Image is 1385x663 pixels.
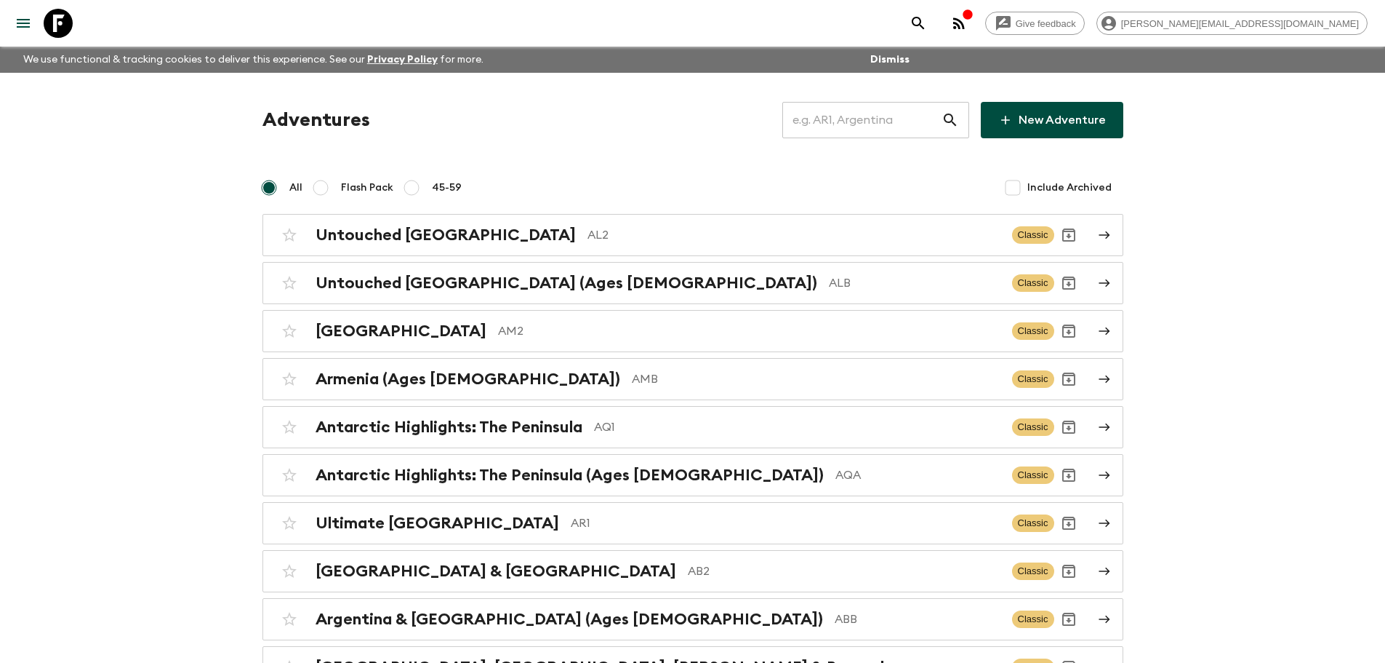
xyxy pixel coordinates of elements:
[262,310,1123,352] a: [GEOGRAPHIC_DATA]AM2ClassicArchive
[1012,226,1054,244] span: Classic
[1012,370,1054,388] span: Classic
[1012,418,1054,436] span: Classic
[432,180,462,195] span: 45-59
[985,12,1085,35] a: Give feedback
[316,514,559,533] h2: Ultimate [GEOGRAPHIC_DATA]
[262,598,1123,640] a: Argentina & [GEOGRAPHIC_DATA] (Ages [DEMOGRAPHIC_DATA])ABBClassicArchive
[262,262,1123,304] a: Untouched [GEOGRAPHIC_DATA] (Ages [DEMOGRAPHIC_DATA])ALBClassicArchive
[316,562,676,581] h2: [GEOGRAPHIC_DATA] & [GEOGRAPHIC_DATA]
[1012,322,1054,340] span: Classic
[367,55,438,65] a: Privacy Policy
[1027,180,1112,195] span: Include Archived
[316,322,486,341] h2: [GEOGRAPHIC_DATA]
[262,550,1123,592] a: [GEOGRAPHIC_DATA] & [GEOGRAPHIC_DATA]AB2ClassicArchive
[262,106,370,135] h1: Adventures
[262,358,1123,400] a: Armenia (Ages [DEMOGRAPHIC_DATA])AMBClassicArchive
[316,274,817,293] h2: Untouched [GEOGRAPHIC_DATA] (Ages [DEMOGRAPHIC_DATA])
[1054,221,1083,250] button: Archive
[316,610,823,629] h2: Argentina & [GEOGRAPHIC_DATA] (Ages [DEMOGRAPHIC_DATA])
[1054,413,1083,442] button: Archive
[262,502,1123,544] a: Ultimate [GEOGRAPHIC_DATA]AR1ClassicArchive
[498,322,1000,340] p: AM2
[782,100,942,140] input: e.g. AR1, Argentina
[9,9,38,38] button: menu
[1012,611,1054,628] span: Classic
[341,180,393,195] span: Flash Pack
[1054,557,1083,586] button: Archive
[594,418,1000,436] p: AQ1
[1012,274,1054,292] span: Classic
[835,611,1000,628] p: ABB
[981,102,1123,138] a: New Adventure
[688,563,1000,580] p: AB2
[1012,515,1054,532] span: Classic
[1054,365,1083,394] button: Archive
[1054,317,1083,346] button: Archive
[1113,18,1367,29] span: [PERSON_NAME][EMAIL_ADDRESS][DOMAIN_NAME]
[17,47,489,73] p: We use functional & tracking cookies to deliver this experience. See our for more.
[571,515,1000,532] p: AR1
[1054,461,1083,490] button: Archive
[587,226,1000,244] p: AL2
[316,418,582,437] h2: Antarctic Highlights: The Peninsula
[835,467,1000,484] p: AQA
[316,466,824,485] h2: Antarctic Highlights: The Peninsula (Ages [DEMOGRAPHIC_DATA])
[1054,269,1083,298] button: Archive
[262,406,1123,448] a: Antarctic Highlights: The PeninsulaAQ1ClassicArchive
[262,214,1123,256] a: Untouched [GEOGRAPHIC_DATA]AL2ClassicArchive
[632,370,1000,388] p: AMB
[1054,605,1083,634] button: Archive
[1096,12,1368,35] div: [PERSON_NAME][EMAIL_ADDRESS][DOMAIN_NAME]
[1054,509,1083,538] button: Archive
[289,180,302,195] span: All
[1008,18,1084,29] span: Give feedback
[904,9,933,38] button: search adventures
[316,370,620,389] h2: Armenia (Ages [DEMOGRAPHIC_DATA])
[829,274,1000,292] p: ALB
[1012,467,1054,484] span: Classic
[262,454,1123,496] a: Antarctic Highlights: The Peninsula (Ages [DEMOGRAPHIC_DATA])AQAClassicArchive
[1012,563,1054,580] span: Classic
[867,49,913,70] button: Dismiss
[316,226,576,245] h2: Untouched [GEOGRAPHIC_DATA]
